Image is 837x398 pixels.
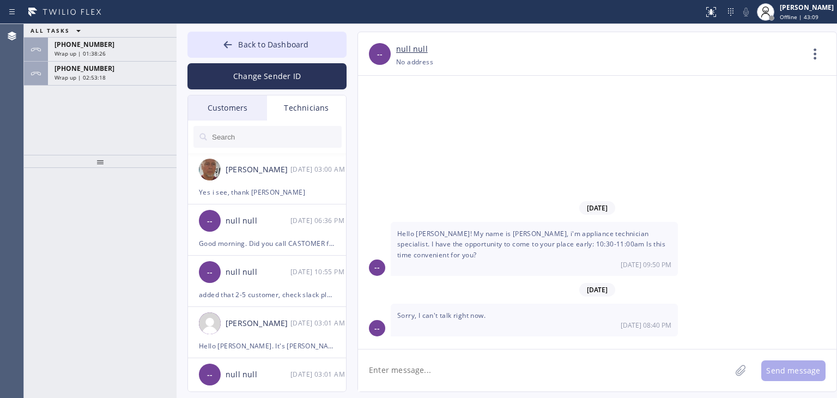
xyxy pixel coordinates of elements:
[188,95,267,120] div: Customers
[54,50,106,57] span: Wrap up | 01:38:26
[780,3,834,12] div: [PERSON_NAME]
[374,322,380,335] span: --
[226,369,290,381] div: null null
[290,266,347,278] div: 08/15/2025 9:55 AM
[238,39,308,50] span: Back to Dashboard
[761,360,826,381] button: Send message
[207,215,213,227] span: --
[377,48,383,61] span: --
[211,126,342,148] input: Search
[396,43,428,56] a: null null
[199,186,335,198] div: Yes i see, thank [PERSON_NAME]
[397,229,665,259] span: Hello [PERSON_NAME]! My name is [PERSON_NAME], i'm appliance technician specialist. I have the op...
[226,266,290,279] div: null null
[54,64,114,73] span: [PHONE_NUMBER]
[207,369,213,381] span: --
[290,214,347,227] div: 08/18/2025 9:36 AM
[397,311,486,320] span: Sorry, I can't talk right now.
[396,56,433,68] div: No address
[391,222,678,276] div: 04/07/2025 9:50 AM
[24,24,92,37] button: ALL TASKS
[187,32,347,58] button: Back to Dashboard
[290,317,347,329] div: 08/11/2025 9:01 AM
[199,159,221,180] img: d5dde4b83224b5b0dfd88976ef15868e.jpg
[207,266,213,279] span: --
[54,40,114,49] span: [PHONE_NUMBER]
[31,27,70,34] span: ALL TASKS
[738,4,754,20] button: Mute
[267,95,346,120] div: Technicians
[621,321,671,330] span: [DATE] 08:40 PM
[579,283,615,297] span: [DATE]
[621,260,671,269] span: [DATE] 09:50 PM
[187,63,347,89] button: Change Sender ID
[290,368,347,381] div: 08/11/2025 9:01 AM
[199,312,221,334] img: user.png
[374,261,380,274] span: --
[780,13,818,21] span: Offline | 43:09
[54,74,106,81] span: Wrap up | 02:53:18
[199,340,335,352] div: Hello [PERSON_NAME]. It's [PERSON_NAME] from 5 Star. We need to close all your jobs and pay you f...
[226,317,290,330] div: [PERSON_NAME]
[199,237,335,250] div: Good morning. Did you call CASTOMER for PI?
[199,288,335,301] div: added that 2-5 customer, check slack please
[226,164,290,176] div: [PERSON_NAME]
[391,304,678,336] div: 07/10/2025 9:40 AM
[226,215,290,227] div: null null
[290,163,347,176] div: 08/18/2025 9:00 AM
[579,201,615,215] span: [DATE]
